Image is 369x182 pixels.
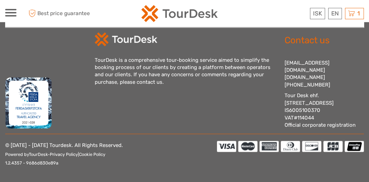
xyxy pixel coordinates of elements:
p: © [DATE] - [DATE] Tourdesk. All Rights Reserved. [5,141,123,167]
small: 1.2.4357 - 9686d830e89a [5,160,58,165]
span: 1 [356,10,361,17]
span: Best price guarantee [27,8,95,19]
span: ISK [313,10,322,17]
div: TourDesk is a comprehensive tour-booking service aimed to simplify the booking process of our cli... [95,56,274,86]
a: TourDesk [29,151,48,157]
h2: Contact us [285,35,364,46]
a: Cookie Policy [79,151,105,157]
div: EN [328,8,342,19]
img: 120-15d4194f-c635-41b9-a512-a3cb382bfb57_logo_small.png [141,5,218,22]
img: td-logo-white.png [95,32,157,46]
a: Official corporate registration [285,122,356,128]
div: Tour Desk ehf. [STREET_ADDRESS] IS6005100370 VAT#114044 [285,92,364,128]
img: accepted cards [217,141,364,152]
a: [DOMAIN_NAME] [285,74,325,80]
div: [EMAIL_ADDRESS][DOMAIN_NAME] [PHONE_NUMBER] [285,59,364,89]
img: fms.png [5,77,52,128]
small: Powered by - | [5,151,105,157]
a: Privacy Policy [50,151,78,157]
